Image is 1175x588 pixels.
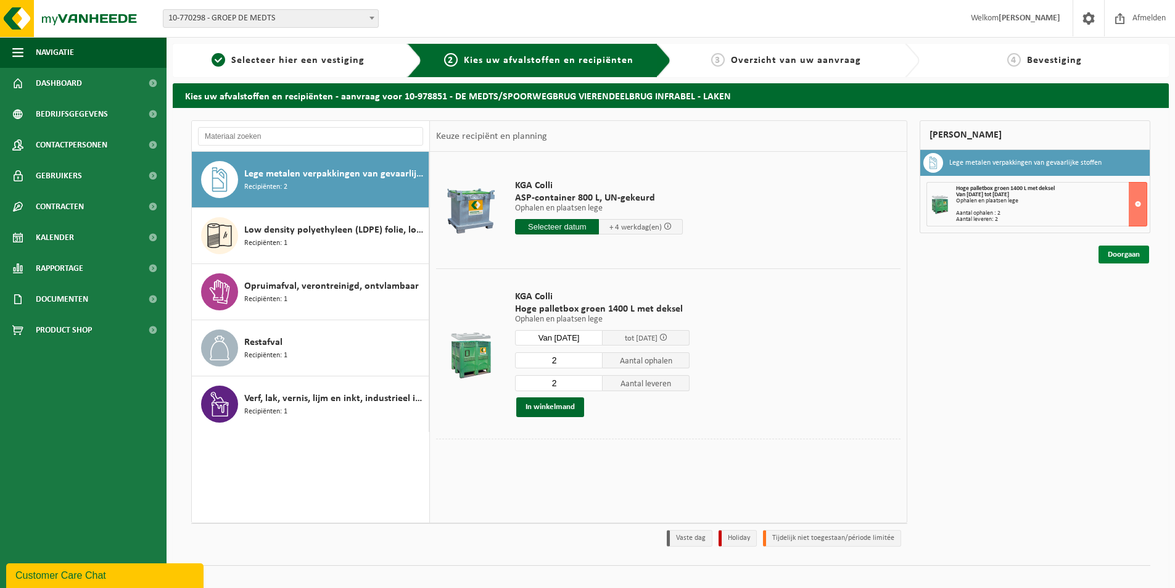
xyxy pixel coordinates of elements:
[231,56,365,65] span: Selecteer hier een vestiging
[192,376,429,432] button: Verf, lak, vernis, lijm en inkt, industrieel in IBC Recipiënten: 1
[244,406,287,418] span: Recipiënten: 1
[515,180,683,192] span: KGA Colli
[192,320,429,376] button: Restafval Recipiënten: 1
[515,204,683,213] p: Ophalen en plaatsen lege
[192,264,429,320] button: Opruimafval, verontreinigd, ontvlambaar Recipiënten: 1
[244,238,287,249] span: Recipiënten: 1
[244,181,287,193] span: Recipiënten: 2
[516,397,584,417] button: In winkelmand
[956,185,1055,192] span: Hoge palletbox groen 1400 L met deksel
[198,127,423,146] input: Materiaal zoeken
[464,56,633,65] span: Kies uw afvalstoffen en recipiënten
[173,83,1169,107] h2: Kies uw afvalstoffen en recipiënten - aanvraag voor 10-978851 - DE MEDTS/SPOORWEGBRUG VIERENDEELB...
[163,9,379,28] span: 10-770298 - GROEP DE MEDTS
[515,291,690,303] span: KGA Colli
[179,53,397,68] a: 1Selecteer hier een vestiging
[36,222,74,253] span: Kalender
[36,253,83,284] span: Rapportage
[603,375,690,391] span: Aantal leveren
[192,152,429,208] button: Lege metalen verpakkingen van gevaarlijke stoffen Recipiënten: 2
[192,208,429,264] button: Low density polyethyleen (LDPE) folie, los, naturel Recipiënten: 1
[1007,53,1021,67] span: 4
[163,10,378,27] span: 10-770298 - GROEP DE MEDTS
[515,315,690,324] p: Ophalen en plaatsen lege
[603,352,690,368] span: Aantal ophalen
[36,130,107,160] span: Contactpersonen
[6,561,206,588] iframe: chat widget
[36,315,92,346] span: Product Shop
[36,99,108,130] span: Bedrijfsgegevens
[244,223,426,238] span: Low density polyethyleen (LDPE) folie, los, naturel
[36,68,82,99] span: Dashboard
[244,391,426,406] span: Verf, lak, vernis, lijm en inkt, industrieel in IBC
[244,167,426,181] span: Lege metalen verpakkingen van gevaarlijke stoffen
[625,334,658,342] span: tot [DATE]
[956,217,1147,223] div: Aantal leveren: 2
[36,284,88,315] span: Documenten
[212,53,225,67] span: 1
[920,120,1150,150] div: [PERSON_NAME]
[244,335,282,350] span: Restafval
[515,192,683,204] span: ASP-container 800 L, UN-gekeurd
[244,350,287,362] span: Recipiënten: 1
[956,210,1147,217] div: Aantal ophalen : 2
[763,530,901,547] li: Tijdelijk niet toegestaan/période limitée
[515,219,599,234] input: Selecteer datum
[956,191,1009,198] strong: Van [DATE] tot [DATE]
[515,303,690,315] span: Hoge palletbox groen 1400 L met deksel
[711,53,725,67] span: 3
[719,530,757,547] li: Holiday
[667,530,712,547] li: Vaste dag
[430,121,553,152] div: Keuze recipiënt en planning
[36,191,84,222] span: Contracten
[244,294,287,305] span: Recipiënten: 1
[36,37,74,68] span: Navigatie
[1099,246,1149,263] a: Doorgaan
[609,223,662,231] span: + 4 werkdag(en)
[1027,56,1082,65] span: Bevestiging
[999,14,1060,23] strong: [PERSON_NAME]
[444,53,458,67] span: 2
[731,56,861,65] span: Overzicht van uw aanvraag
[244,279,419,294] span: Opruimafval, verontreinigd, ontvlambaar
[956,198,1147,204] div: Ophalen en plaatsen lege
[36,160,82,191] span: Gebruikers
[515,330,603,346] input: Selecteer datum
[949,153,1102,173] h3: Lege metalen verpakkingen van gevaarlijke stoffen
